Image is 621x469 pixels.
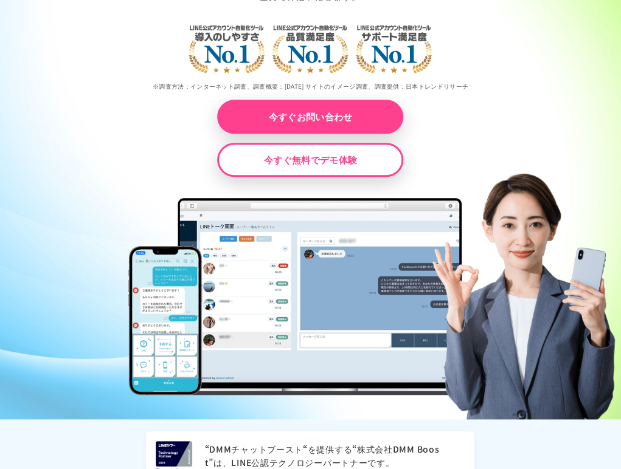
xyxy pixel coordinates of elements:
img: LINE公式アカウント自動化ツール導入のしやすさNo.1｜LINE公式アカウント自動化ツール品質満足度No.1｜LINE公式アカウント自動化ツールサポート満足度No.1 [189,16,432,73]
a: 今すぐお問い合わせ [217,100,403,134]
p: ※調査方法：インターネット調査、調査概要：[DATE] サイトのイメージ調査、調査提供：日本トレンドリサーチ [19,73,603,100]
a: 今すぐ無料でデモ体験 [217,143,403,177]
